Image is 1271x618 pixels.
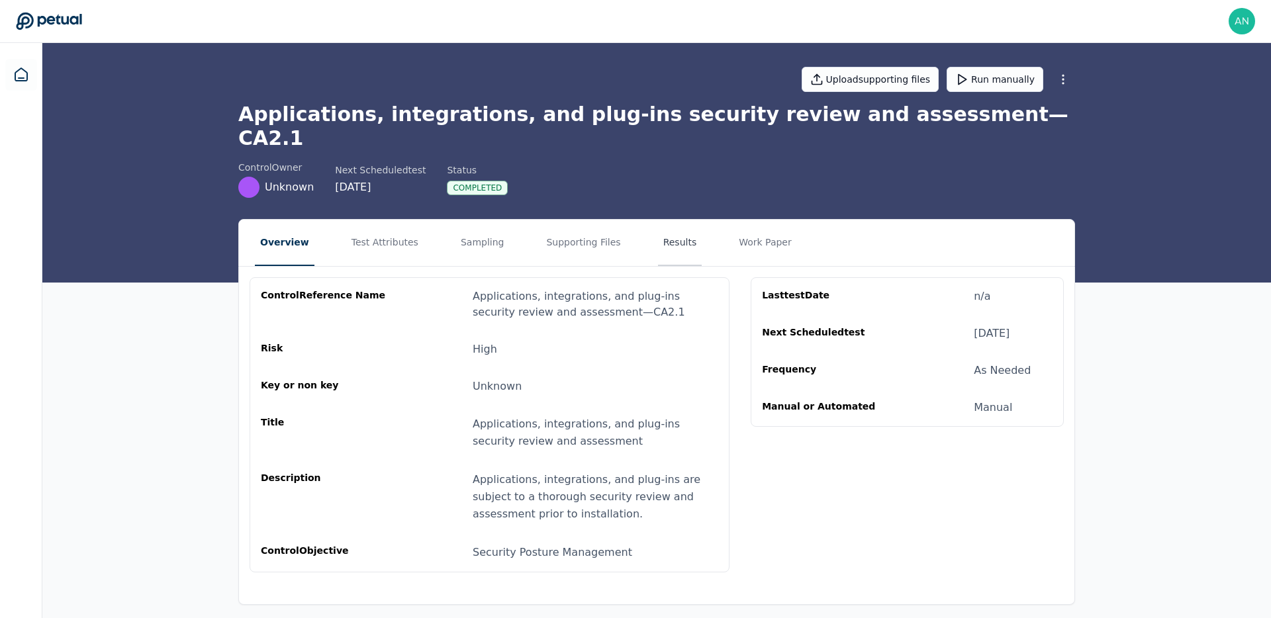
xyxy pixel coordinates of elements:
[335,179,426,195] div: [DATE]
[238,161,314,174] div: control Owner
[238,103,1075,150] h1: Applications, integrations, and plug-ins security review and assessment — CA2.1
[974,326,1010,341] div: [DATE]
[239,220,1074,266] nav: Tabs
[473,341,497,357] div: High
[762,288,889,304] div: Last test Date
[346,220,424,266] button: Test Attributes
[473,544,718,561] div: Security Posture Management
[335,163,426,177] div: Next Scheduled test
[802,67,939,92] button: Uploadsupporting files
[261,471,388,523] div: Description
[658,220,702,266] button: Results
[762,363,889,378] div: Frequency
[265,179,314,195] span: Unknown
[974,400,1012,416] div: Manual
[261,288,388,320] div: control Reference Name
[5,59,37,91] a: Dashboard
[255,220,314,266] button: Overview
[1229,8,1255,34] img: andrew+workday@petual.ai
[261,416,388,450] div: Title
[762,326,889,341] div: Next Scheduled test
[1051,67,1075,91] button: More Options
[974,363,1031,378] div: As Needed
[733,220,797,266] button: Work Paper
[541,220,626,266] button: Supporting Files
[762,400,889,416] div: Manual or Automated
[447,163,508,177] div: Status
[16,12,82,30] a: Go to Dashboard
[473,418,680,447] span: Applications, integrations, and plug-ins security review and assessment
[455,220,510,266] button: Sampling
[473,288,718,320] div: Applications, integrations, and plug-ins security review and assessment — CA2.1
[261,378,388,394] div: Key or non key
[261,341,388,357] div: Risk
[473,378,522,394] div: Unknown
[447,181,508,195] div: Completed
[261,544,388,561] div: control Objective
[947,67,1043,92] button: Run manually
[473,471,718,523] div: Applications, integrations, and plug-ins are subject to a thorough security review and assessment...
[974,288,990,304] div: n/a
